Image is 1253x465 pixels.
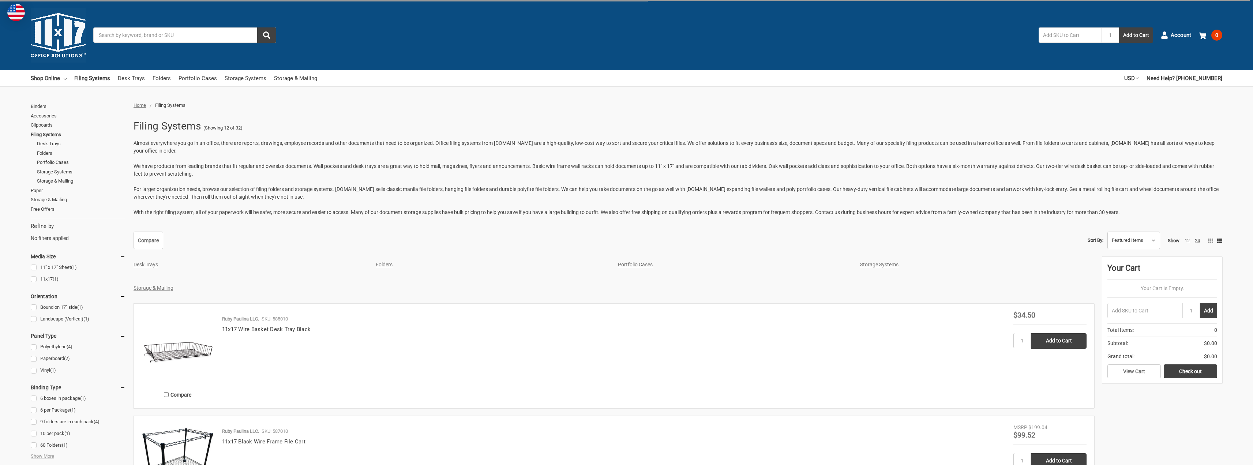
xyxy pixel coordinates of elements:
[179,70,217,86] a: Portfolio Cases
[31,417,125,427] a: 9 folders are in each pack
[31,303,125,312] a: Bound on 17" side
[134,232,163,249] a: Compare
[274,70,317,86] a: Storage & Mailing
[83,316,89,322] span: (1)
[1107,326,1134,334] span: Total Items:
[50,367,56,373] span: (1)
[31,70,67,86] a: Shop Online
[31,429,125,439] a: 10 per pack
[31,8,86,63] img: 11x17.com
[1211,30,1222,41] span: 0
[31,383,125,392] h5: Binding Type
[67,344,72,349] span: (4)
[203,124,243,132] span: (Showing 12 of 32)
[1039,27,1102,43] input: Add SKU to Cart
[64,356,70,361] span: (2)
[618,262,653,267] a: Portfolio Cases
[1028,424,1047,430] span: $199.04
[222,315,259,323] p: Ruby Paulina LLC.
[1107,353,1134,360] span: Grand total:
[71,265,77,270] span: (1)
[1013,424,1027,431] div: MSRP
[262,428,288,435] p: SKU: 587010
[31,274,125,284] a: 11x17
[37,167,125,177] a: Storage Systems
[1107,340,1128,347] span: Subtotal:
[1088,235,1103,246] label: Sort By:
[1013,431,1035,439] span: $99.52
[31,102,125,111] a: Binders
[53,276,59,282] span: (1)
[7,4,25,21] img: duty and tax information for United States
[1013,311,1035,319] span: $34.50
[31,354,125,364] a: Paperboard
[164,392,169,397] input: Compare
[31,222,125,230] h5: Refine by
[31,111,125,121] a: Accessories
[31,394,125,404] a: 6 boxes in package
[1214,326,1217,334] span: 0
[222,428,259,435] p: Ruby Paulina LLC.
[141,389,214,401] label: Compare
[62,442,68,448] span: (1)
[1107,285,1217,292] p: Your Cart Is Empty.
[74,70,110,86] a: Filing Systems
[77,304,83,310] span: (1)
[1107,262,1217,280] div: Your Cart
[1204,353,1217,360] span: $0.00
[1124,70,1139,86] a: USD
[153,70,171,86] a: Folders
[134,185,1222,201] p: For larger organization needs, browse our selection of filing folders and storage systems. [DOMAI...
[1119,27,1153,43] button: Add to Cart
[118,70,145,86] a: Desk Trays
[31,440,125,450] a: 60 Folders
[94,419,100,424] span: (4)
[70,407,76,413] span: (1)
[1164,364,1217,378] a: Check out
[134,285,173,291] a: Storage & Mailing
[80,395,86,401] span: (1)
[31,205,125,214] a: Free Offers
[1107,364,1161,378] a: View Cart
[222,438,305,445] a: 11x17 Black Wire Frame File Cart
[31,292,125,301] h5: Orientation
[134,117,201,136] h1: Filing Systems
[1185,238,1190,243] a: 12
[31,342,125,352] a: Polyethylene
[31,222,125,242] div: No filters applied
[31,120,125,130] a: Clipboards
[37,158,125,167] a: Portfolio Cases
[1171,31,1191,40] span: Account
[1161,26,1191,45] a: Account
[225,70,266,86] a: Storage Systems
[37,149,125,158] a: Folders
[262,315,288,323] p: SKU: 585010
[31,405,125,415] a: 6 per Package
[1168,238,1179,243] span: Show
[1107,303,1182,318] input: Add SKU to Cart
[141,311,214,385] a: 11x17 Wire Basket Desk Tray Black
[1204,340,1217,347] span: $0.00
[134,102,146,108] a: Home
[1147,70,1222,86] a: Need Help? [PHONE_NUMBER]
[31,331,125,340] h5: Panel Type
[31,130,125,139] a: Filing Systems
[1199,26,1222,45] a: 0
[31,263,125,273] a: 11" x 17" Sheet
[134,139,1222,155] p: Almost everywhere you go in an office, there are reports, drawings, employee records and other do...
[376,262,393,267] a: Folders
[1195,238,1200,243] a: 24
[31,314,125,324] a: Landscape (Vertical)
[64,431,70,436] span: (1)
[134,209,1222,216] p: With the right filing system, all of your paperwork will be safer, more secure and easier to acce...
[1200,303,1217,318] button: Add
[31,252,125,261] h5: Media Size
[134,162,1222,178] p: We have products from leading brands that fit regular and oversize documents. Wall pockets and de...
[31,195,125,205] a: Storage & Mailing
[134,262,158,267] a: Desk Trays
[155,102,185,108] span: Filing Systems
[37,176,125,186] a: Storage & Mailing
[37,139,125,149] a: Desk Trays
[222,326,311,333] a: 11x17 Wire Basket Desk Tray Black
